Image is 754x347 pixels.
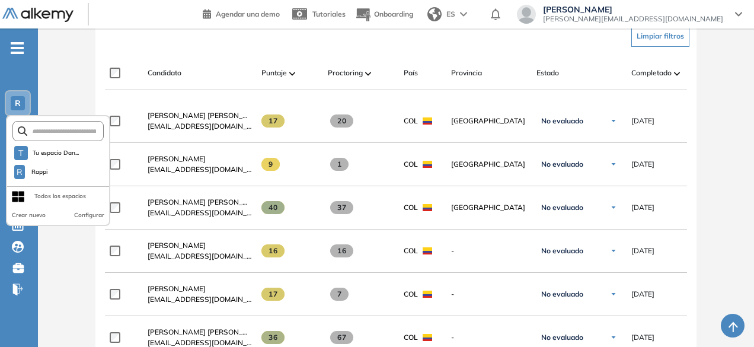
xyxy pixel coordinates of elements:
img: COL [423,161,432,168]
span: [EMAIL_ADDRESS][DOMAIN_NAME] [148,208,252,218]
span: [GEOGRAPHIC_DATA] [451,159,527,170]
span: País [404,68,418,78]
span: 20 [330,114,353,128]
img: COL [423,117,432,125]
span: Provincia [451,68,482,78]
div: Todos los espacios [34,192,86,201]
span: No evaluado [541,246,583,256]
span: No evaluado [541,289,583,299]
span: COL [404,246,418,256]
img: COL [423,247,432,254]
span: Rappi [30,167,49,177]
span: 16 [330,244,353,257]
a: [PERSON_NAME] [PERSON_NAME] [148,327,252,338]
button: Onboarding [355,2,413,27]
span: [EMAIL_ADDRESS][DOMAIN_NAME] [148,164,252,175]
span: [PERSON_NAME] [148,241,206,250]
a: Agendar una demo [203,6,280,20]
span: Agendar una demo [216,9,280,18]
span: Completado [631,68,672,78]
span: [PERSON_NAME] [PERSON_NAME] [148,198,266,206]
span: - [451,332,527,343]
span: Estado [536,68,559,78]
img: world [427,7,442,21]
span: [PERSON_NAME] [148,154,206,163]
span: [EMAIL_ADDRESS][DOMAIN_NAME] [148,294,252,305]
button: Crear nuevo [12,211,46,220]
span: 40 [261,201,285,214]
span: 36 [261,331,285,344]
span: 9 [261,158,280,171]
img: COL [423,291,432,298]
img: arrow [460,12,467,17]
span: [GEOGRAPHIC_DATA] [451,202,527,213]
span: 67 [330,331,353,344]
span: COL [404,159,418,170]
span: R [17,167,23,177]
span: [PERSON_NAME][EMAIL_ADDRESS][DOMAIN_NAME] [543,14,723,24]
span: Onboarding [374,9,413,18]
span: COL [404,332,418,343]
img: Ícono de flecha [610,291,617,298]
img: [missing "en.ARROW_ALT" translation] [289,72,295,75]
span: COL [404,116,418,126]
button: Limpiar filtros [631,26,689,47]
span: [DATE] [631,246,654,256]
span: 17 [261,114,285,128]
span: [DATE] [631,332,654,343]
span: [DATE] [631,116,654,126]
span: - [451,246,527,256]
span: Candidato [148,68,181,78]
span: [DATE] [631,202,654,213]
span: No evaluado [541,203,583,212]
a: [PERSON_NAME] [148,240,252,251]
img: Ícono de flecha [610,204,617,211]
img: Ícono de flecha [610,161,617,168]
span: [EMAIL_ADDRESS][DOMAIN_NAME] [148,251,252,262]
span: [PERSON_NAME] [543,5,723,14]
a: [PERSON_NAME] [148,154,252,164]
span: 16 [261,244,285,257]
img: [missing "en.ARROW_ALT" translation] [674,72,680,75]
span: 37 [330,201,353,214]
span: No evaluado [541,160,583,169]
img: Logo [2,8,74,23]
span: COL [404,289,418,300]
span: No evaluado [541,116,583,126]
a: [PERSON_NAME] [PERSON_NAME] [148,110,252,121]
img: [missing "en.ARROW_ALT" translation] [365,72,371,75]
span: 1 [330,158,349,171]
img: Ícono de flecha [610,117,617,125]
span: R [15,98,21,108]
span: COL [404,202,418,213]
span: [PERSON_NAME] [PERSON_NAME] [148,327,266,336]
button: Configurar [74,211,104,220]
span: [DATE] [631,159,654,170]
img: COL [423,334,432,341]
img: COL [423,204,432,211]
span: 7 [330,288,349,301]
span: Proctoring [328,68,363,78]
span: ES [446,9,455,20]
span: - [451,289,527,300]
span: No evaluado [541,333,583,342]
span: Puntaje [261,68,287,78]
span: [PERSON_NAME] [148,284,206,293]
span: Tutoriales [312,9,346,18]
span: [EMAIL_ADDRESS][DOMAIN_NAME] [148,121,252,132]
img: Ícono de flecha [610,334,617,341]
a: [PERSON_NAME] [148,284,252,294]
span: 17 [261,288,285,301]
i: - [11,47,24,49]
a: [PERSON_NAME] [PERSON_NAME] [148,197,252,208]
span: [PERSON_NAME] [PERSON_NAME] [148,111,266,120]
span: [GEOGRAPHIC_DATA] [451,116,527,126]
img: Ícono de flecha [610,247,617,254]
span: [DATE] [631,289,654,300]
